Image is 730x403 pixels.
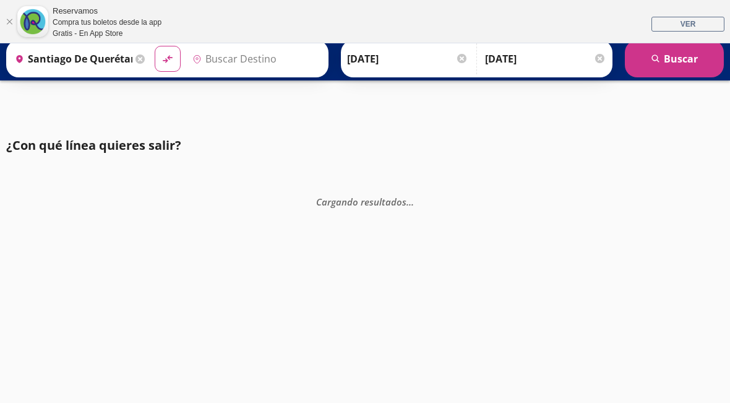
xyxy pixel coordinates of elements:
input: Buscar Origen [10,43,132,74]
a: VER [651,17,724,32]
a: Cerrar [6,18,13,25]
em: Cargando resultados [316,195,414,207]
input: Buscar Destino [187,43,322,74]
div: Reservamos [53,5,161,17]
input: Elegir Fecha [347,43,468,74]
span: . [409,195,411,207]
div: Compra tus boletos desde la app [53,17,161,28]
span: VER [681,20,696,28]
p: ¿Con qué línea quieres salir? [6,136,181,155]
div: Gratis - En App Store [53,28,161,39]
input: Opcional [485,43,606,74]
span: . [406,195,409,207]
span: . [411,195,414,207]
button: Buscar [625,40,724,77]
